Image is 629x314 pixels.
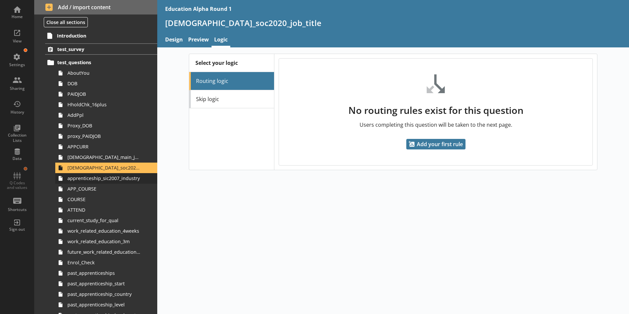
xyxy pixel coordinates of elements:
span: work_related_education_4weeks [67,228,140,234]
a: past_apprenticeship_country [55,289,157,300]
span: COURSE [67,196,140,202]
a: ATTEND [55,205,157,215]
span: past_apprenticeship_start [67,280,140,287]
span: current_study_for_qual [67,217,140,223]
span: ATTEND [67,207,140,213]
div: Home [6,14,29,19]
span: Introduction [57,33,138,39]
span: past_apprenticeships [67,270,140,276]
span: test_questions [57,59,138,65]
div: Shortcuts [6,207,29,212]
div: Data [6,156,29,161]
a: Proxy_DOB [55,120,157,131]
span: HholdChk_16plus [67,101,140,108]
span: APP_COURSE [67,186,140,192]
span: AddPpl [67,112,140,118]
a: current_study_for_qual [55,215,157,226]
span: APPCURR [67,144,140,150]
span: [DEMOGRAPHIC_DATA]_soc2020_job_title [67,165,140,171]
h1: [DEMOGRAPHIC_DATA]_soc2020_job_title [165,18,621,28]
p: Users completing this question will be taken to the next page. [279,121,592,128]
a: DOB [55,78,157,89]
div: Sharing [6,86,29,91]
a: [DEMOGRAPHIC_DATA]_main_job [55,152,157,163]
a: Skip logic [189,90,274,108]
div: Education Alpha Round 1 [165,5,232,13]
a: past_apprenticeship_start [55,278,157,289]
a: Introduction [45,30,157,41]
span: Proxy_DOB [67,122,140,129]
a: future_work_related_education_3m [55,247,157,257]
div: Sign out [6,227,29,232]
a: HholdChk_16plus [55,99,157,110]
a: COURSE [55,194,157,205]
h2: No routing rules exist for this question [279,104,592,117]
span: future_work_related_education_3m [67,249,140,255]
a: [DEMOGRAPHIC_DATA]_soc2020_job_title [55,163,157,173]
span: Add / import content [45,4,146,11]
span: Enrol_Check [67,259,140,266]
button: Close all sections [44,17,88,27]
a: Logic [212,33,230,47]
span: DOB [67,80,140,87]
div: Select your logic [189,54,274,72]
a: work_related_education_3m [55,236,157,247]
a: work_related_education_4weeks [55,226,157,236]
button: Add your first rule [406,139,465,149]
a: test_survey [45,43,157,55]
a: PAIDJOB [55,89,157,99]
a: Design [163,33,186,47]
span: PAIDJOB [67,91,140,97]
div: Collection Lists [6,133,29,143]
span: past_apprenticeship_country [67,291,140,297]
span: test_survey [57,46,138,52]
a: AddPpl [55,110,157,120]
a: apprenticeship_sic2007_industry [55,173,157,184]
a: test_questions [45,57,157,68]
div: History [6,110,29,115]
a: APP_COURSE [55,184,157,194]
a: past_apprenticeship_level [55,300,157,310]
div: View [6,39,29,44]
a: AboutYou [55,68,157,78]
span: past_apprenticeship_level [67,301,140,308]
a: proxy_PAIDJOB [55,131,157,142]
a: Preview [186,33,212,47]
a: APPCURR [55,142,157,152]
span: [DEMOGRAPHIC_DATA]_main_job [67,154,140,160]
span: apprenticeship_sic2007_industry [67,175,140,181]
span: proxy_PAIDJOB [67,133,140,139]
span: AboutYou [67,70,140,76]
div: Settings [6,62,29,67]
a: Enrol_Check [55,257,157,268]
a: past_apprenticeships [55,268,157,278]
span: work_related_education_3m [67,238,140,245]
